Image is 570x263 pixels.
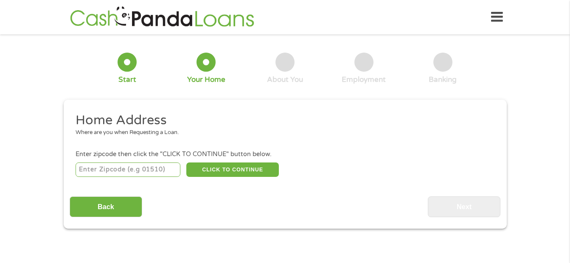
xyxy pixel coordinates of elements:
h2: Home Address [76,112,488,129]
div: Your Home [187,75,225,84]
input: Back [70,196,142,217]
div: Start [118,75,136,84]
div: Banking [429,75,457,84]
div: Enter zipcode then click the "CLICK TO CONTINUE" button below. [76,150,494,159]
div: About You [267,75,303,84]
button: CLICK TO CONTINUE [186,162,279,177]
div: Employment [342,75,386,84]
img: GetLoanNow Logo [67,5,257,29]
input: Enter Zipcode (e.g 01510) [76,162,180,177]
input: Next [428,196,500,217]
div: Where are you when Requesting a Loan. [76,129,488,137]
